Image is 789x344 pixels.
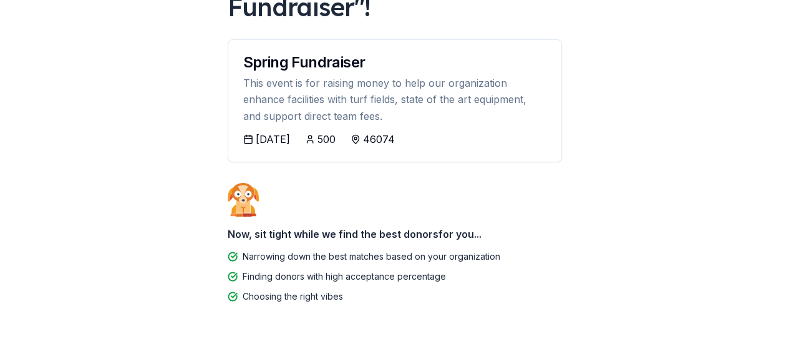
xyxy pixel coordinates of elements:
[243,75,546,124] div: This event is for raising money to help our organization enhance facilities with turf fields, sta...
[228,222,562,247] div: Now, sit tight while we find the best donors for you...
[317,132,336,147] div: 500
[243,249,500,264] div: Narrowing down the best matches based on your organization
[243,269,446,284] div: Finding donors with high acceptance percentage
[256,132,290,147] div: [DATE]
[228,182,259,216] img: Dog waiting patiently
[243,55,546,70] div: Spring Fundraiser
[363,132,395,147] div: 46074
[243,289,343,304] div: Choosing the right vibes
